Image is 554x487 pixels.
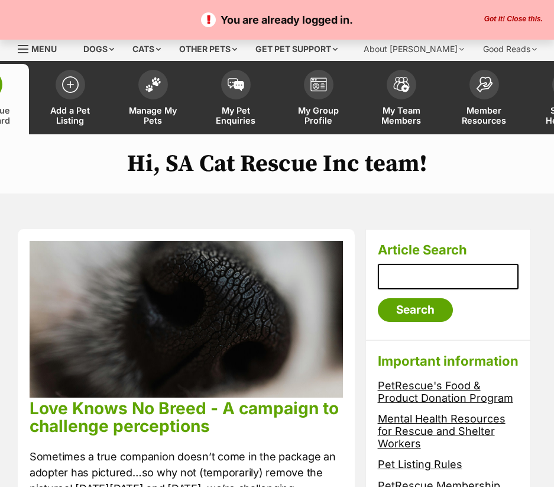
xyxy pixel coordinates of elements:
[44,105,97,125] span: Add a Pet Listing
[443,64,526,134] a: Member Resources
[378,353,519,369] h3: Important information
[310,78,327,92] img: group-profile-icon-3fa3cf56718a62981997c0bc7e787c4b2cf8bcc04b72c1350f741eb67cf2f40e.svg
[292,105,345,125] span: My Group Profile
[75,37,122,61] div: Dogs
[378,458,462,470] a: Pet Listing Rules
[195,64,277,134] a: My Pet Enquiries
[475,37,545,61] div: Good Reads
[145,77,161,92] img: manage-my-pets-icon-02211641906a0b7f246fdf0571729dbe1e7629f14944591b6c1af311fb30b64b.svg
[171,37,245,61] div: Other pets
[112,64,195,134] a: Manage My Pets
[247,37,346,61] div: Get pet support
[355,37,472,61] div: About [PERSON_NAME]
[378,412,506,449] a: Mental Health Resources for Rescue and Shelter Workers
[378,241,519,258] h3: Article Search
[458,105,511,125] span: Member Resources
[127,105,180,125] span: Manage My Pets
[360,64,443,134] a: My Team Members
[62,76,79,93] img: add-pet-listing-icon-0afa8454b4691262ce3f59096e99ab1cd57d4a30225e0717b998d2c9b9846f56.svg
[18,37,65,59] a: Menu
[378,379,513,404] a: PetRescue's Food & Product Donation Program
[277,64,360,134] a: My Group Profile
[30,398,339,436] a: Love Knows No Breed - A campaign to challenge perceptions
[476,76,493,92] img: member-resources-icon-8e73f808a243e03378d46382f2149f9095a855e16c252ad45f914b54edf8863c.svg
[209,105,263,125] span: My Pet Enquiries
[375,105,428,125] span: My Team Members
[378,298,453,322] input: Search
[31,44,57,54] span: Menu
[29,64,112,134] a: Add a Pet Listing
[30,241,343,398] img: qlpmmvihh7jrrcblay3l.jpg
[228,78,244,91] img: pet-enquiries-icon-7e3ad2cf08bfb03b45e93fb7055b45f3efa6380592205ae92323e6603595dc1f.svg
[393,77,410,92] img: team-members-icon-5396bd8760b3fe7c0b43da4ab00e1e3bb1a5d9ba89233759b79545d2d3fc5d0d.svg
[124,37,169,61] div: Cats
